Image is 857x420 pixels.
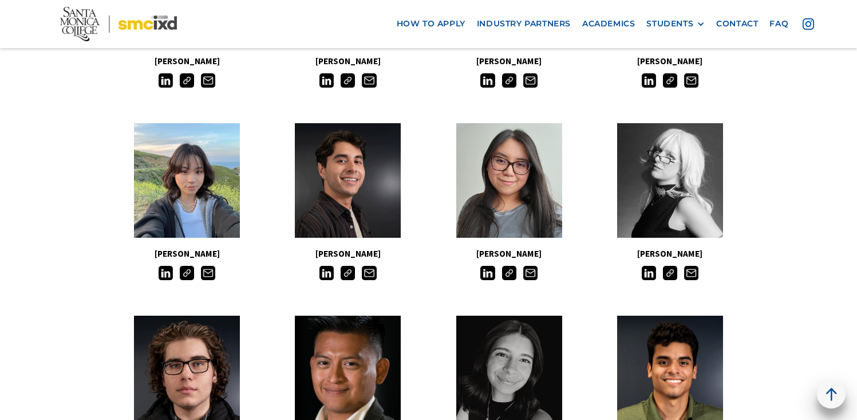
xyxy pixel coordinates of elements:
img: Link icon [341,266,355,280]
h5: [PERSON_NAME] [429,246,590,261]
h5: [PERSON_NAME] [429,54,590,69]
h5: [PERSON_NAME] [590,54,751,69]
div: STUDENTS [646,19,693,29]
a: Academics [576,13,641,34]
h5: [PERSON_NAME] [267,54,428,69]
img: Link icon [663,266,677,280]
img: Email icon [684,266,698,280]
a: industry partners [471,13,576,34]
img: Email icon [523,73,538,88]
h5: [PERSON_NAME] [106,246,267,261]
img: Link icon [180,266,194,280]
img: Email icon [684,73,698,88]
img: Email icon [362,73,376,88]
img: LinkedIn icon [642,73,656,88]
img: Link icon [341,73,355,88]
img: LinkedIn icon [159,266,173,280]
h5: [PERSON_NAME] [267,246,428,261]
img: Link icon [663,73,677,88]
img: LinkedIn icon [319,266,334,280]
h5: [PERSON_NAME] [106,54,267,69]
h5: [PERSON_NAME] [590,246,751,261]
img: Link icon [502,73,516,88]
img: Email icon [523,266,538,280]
a: how to apply [391,13,471,34]
a: contact [710,13,764,34]
div: STUDENTS [646,19,705,29]
img: LinkedIn icon [159,73,173,88]
img: Email icon [201,266,215,280]
img: LinkedIn icon [480,266,495,280]
img: Email icon [362,266,376,280]
img: LinkedIn icon [480,73,495,88]
img: icon - instagram [803,18,814,30]
a: faq [764,13,794,34]
img: LinkedIn icon [642,266,656,280]
img: Link icon [180,73,194,88]
img: Santa Monica College - SMC IxD logo [60,7,177,41]
img: Email icon [201,73,215,88]
a: back to top [817,380,846,409]
img: LinkedIn icon [319,73,334,88]
img: Link icon [502,266,516,280]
